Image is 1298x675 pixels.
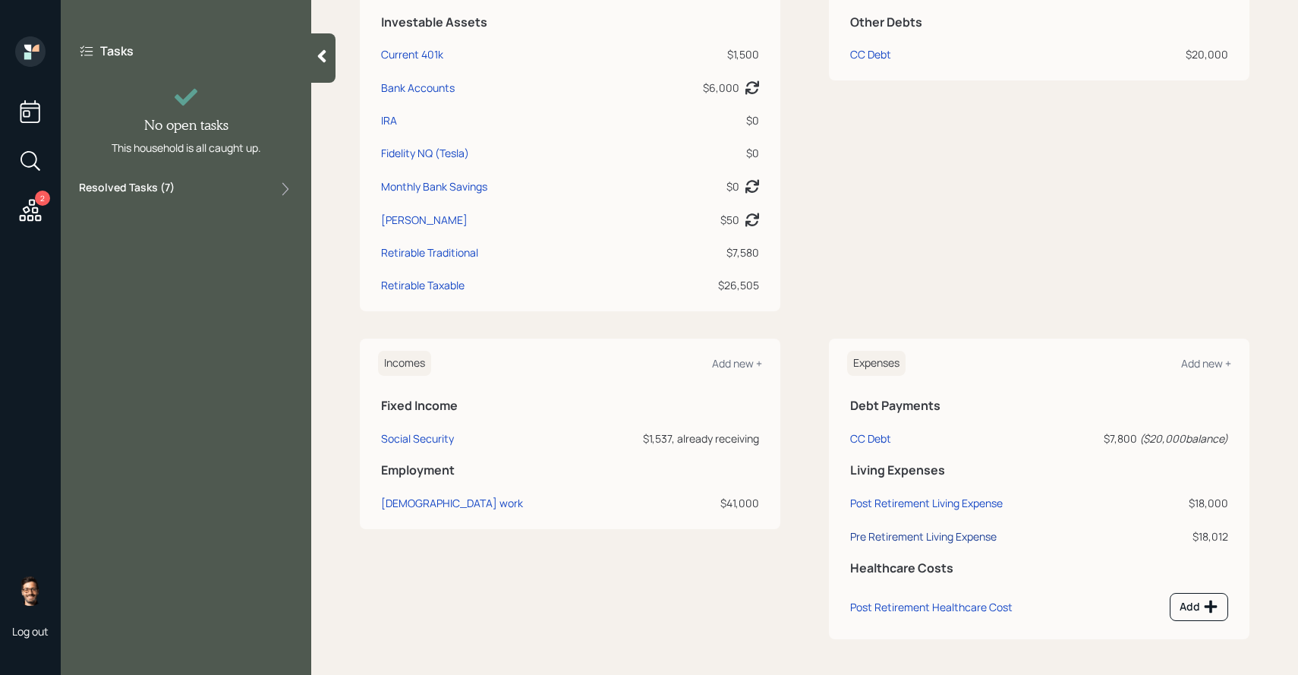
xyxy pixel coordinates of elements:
div: $1,537, already receiving [591,431,759,446]
div: $26,505 [629,277,759,293]
div: $7,800 [1066,431,1228,446]
div: [DEMOGRAPHIC_DATA] work [381,496,523,510]
h4: No open tasks [144,117,228,134]
div: Current 401k [381,46,443,62]
div: Post Retirement Healthcare Cost [850,600,1013,614]
div: $18,000 [1066,495,1228,511]
div: [PERSON_NAME] [381,212,468,228]
label: Resolved Tasks ( 7 ) [79,180,175,198]
div: Fidelity NQ (Tesla) [381,145,469,161]
div: CC Debt [850,46,891,62]
div: $0 [629,112,759,128]
div: Add [1180,599,1218,614]
div: Add new + [712,356,762,371]
div: This household is all caught up. [112,140,261,156]
img: sami-boghos-headshot.png [15,576,46,606]
div: Bank Accounts [381,80,455,96]
div: CC Debt [850,431,891,446]
div: $0 [726,178,739,194]
div: $0 [629,145,759,161]
h5: Healthcare Costs [850,561,1228,576]
h6: Incomes [378,351,431,376]
h5: Debt Payments [850,399,1228,413]
div: Add new + [1181,356,1231,371]
h5: Employment [381,463,759,478]
div: Retirable Taxable [381,277,465,293]
div: Social Security [381,431,454,446]
div: Log out [12,624,49,639]
div: $50 [720,212,739,228]
div: $18,012 [1066,528,1228,544]
h5: Investable Assets [381,15,759,30]
div: Retirable Traditional [381,244,478,260]
button: Add [1170,593,1228,621]
h5: Other Debts [850,15,1228,30]
div: $41,000 [591,495,759,511]
h6: Expenses [847,351,906,376]
div: $7,580 [629,244,759,260]
div: Post Retirement Living Expense [850,496,1003,510]
div: 2 [35,191,50,206]
div: Monthly Bank Savings [381,178,487,194]
div: Pre Retirement Living Expense [850,529,997,544]
h5: Fixed Income [381,399,759,413]
div: IRA [381,112,397,128]
i: ( $20,000 balance) [1139,431,1228,446]
label: Tasks [100,43,134,59]
div: $20,000 [1039,46,1228,62]
div: $1,500 [629,46,759,62]
h5: Living Expenses [850,463,1228,478]
div: $6,000 [703,80,739,96]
